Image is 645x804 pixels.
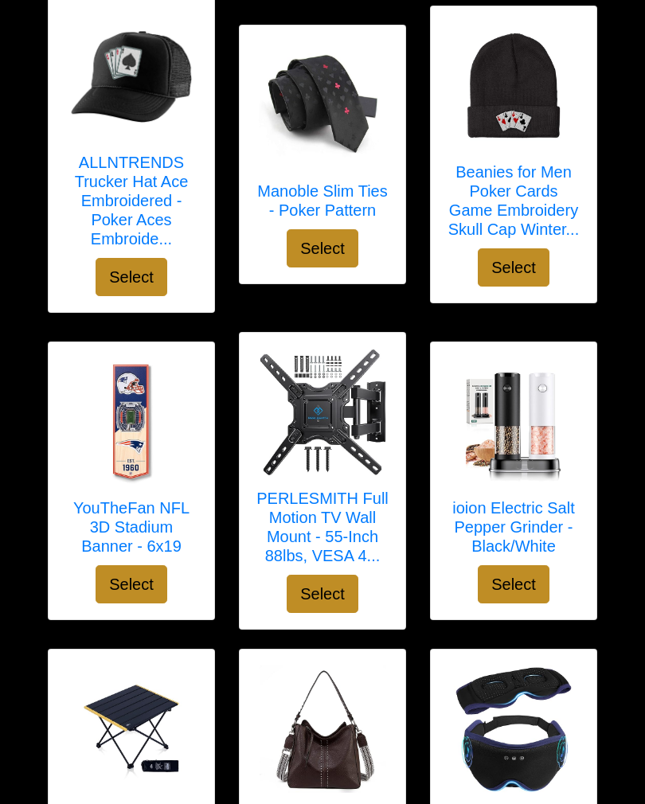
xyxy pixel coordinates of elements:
img: YouTheFan NFL 3D Stadium Banner - 6x19 [68,358,195,486]
img: PERLESMITH Full Motion TV Wall Mount - 55-Inch 88lbs, VESA 400x400mm [259,349,386,476]
h5: PERLESMITH Full Motion TV Wall Mount - 55-Inch 88lbs, VESA 4... [256,489,389,565]
h5: Beanies for Men Poker Cards Game Embroidery Skull Cap Winter... [447,162,580,239]
button: Select [478,248,549,287]
img: iClimb Ultralight Camping Table - Black [68,665,195,793]
img: Manoble Slim Ties - Poker Pattern [259,41,386,169]
button: Select [478,565,549,603]
a: PERLESMITH Full Motion TV Wall Mount - 55-Inch 88lbs, VESA 400x400mm PERLESMITH Full Motion TV Wa... [256,349,389,575]
img: Montana West Medium Hobo Bag - Black [259,665,386,793]
a: Manoble Slim Ties - Poker Pattern Manoble Slim Ties - Poker Pattern [256,41,389,229]
h5: ioion Electric Salt Pepper Grinder - Black/White [447,498,580,556]
img: ioion Electric Salt Pepper Grinder - Black/White [450,358,577,486]
button: Select [287,575,358,613]
button: Select [287,229,358,267]
button: Select [96,258,167,296]
h5: Manoble Slim Ties - Poker Pattern [256,181,389,220]
h5: ALLNTRENDS Trucker Hat Ace Embroidered - Poker Aces Embroide... [64,153,198,248]
a: YouTheFan NFL 3D Stadium Banner - 6x19 YouTheFan NFL 3D Stadium Banner - 6x19 [64,358,198,565]
a: Beanies for Men Poker Cards Game Embroidery Skull Cap Winter Hats for Women Acrylic One Size Bean... [447,22,580,248]
h5: YouTheFan NFL 3D Stadium Banner - 6x19 [64,498,198,556]
a: ioion Electric Salt Pepper Grinder - Black/White ioion Electric Salt Pepper Grinder - Black/White [447,358,580,565]
button: Select [96,565,167,603]
img: LC-dolida Bluetooth Sleep Mask - Black [450,665,577,793]
a: ALLNTRENDS Trucker Hat Ace Embroidered - Poker Aces Embroidery ALLNTRENDS Trucker Hat Ace Embroid... [64,13,198,258]
img: Beanies for Men Poker Cards Game Embroidery Skull Cap Winter Hats for Women Acrylic One Size [450,22,577,150]
img: ALLNTRENDS Trucker Hat Ace Embroidered - Poker Aces Embroidery [68,28,195,126]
